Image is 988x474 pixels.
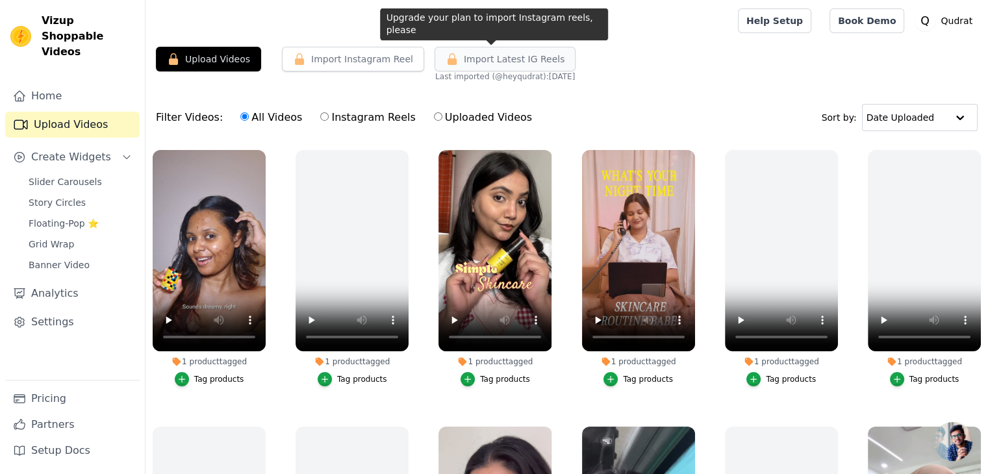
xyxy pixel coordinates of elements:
[603,372,673,386] button: Tag products
[5,386,140,412] a: Pricing
[21,173,140,191] a: Slider Carousels
[5,412,140,438] a: Partners
[5,309,140,335] a: Settings
[433,109,533,126] label: Uploaded Videos
[5,83,140,109] a: Home
[156,47,261,71] button: Upload Videos
[464,53,565,66] span: Import Latest IG Reels
[766,374,816,384] div: Tag products
[29,196,86,209] span: Story Circles
[29,258,90,271] span: Banner Video
[240,109,303,126] label: All Videos
[921,14,930,27] text: Q
[461,372,530,386] button: Tag products
[320,112,329,121] input: Instagram Reels
[868,356,981,367] div: 1 product tagged
[320,109,416,126] label: Instagram Reels
[435,47,576,71] button: Import Latest IG Reels
[296,356,409,367] div: 1 product tagged
[21,193,140,212] a: Story Circles
[890,372,959,386] button: Tag products
[42,13,134,60] span: Vizup Shoppable Videos
[822,104,978,131] div: Sort by:
[240,112,249,121] input: All Videos
[435,71,575,82] span: Last imported (@ heyqudrat ): [DATE]
[5,144,140,170] button: Create Widgets
[29,217,99,230] span: Floating-Pop ⭐
[933,422,972,461] div: Open chat
[29,175,102,188] span: Slider Carousels
[434,112,442,121] input: Uploaded Videos
[156,103,539,132] div: Filter Videos:
[480,374,530,384] div: Tag products
[909,374,959,384] div: Tag products
[21,235,140,253] a: Grid Wrap
[5,281,140,306] a: Analytics
[5,438,140,464] a: Setup Docs
[153,356,266,367] div: 1 product tagged
[438,356,551,367] div: 1 product tagged
[935,9,978,32] p: Qudrat
[915,9,978,32] button: Q Qudrat
[21,256,140,274] a: Banner Video
[623,374,673,384] div: Tag products
[318,372,387,386] button: Tag products
[31,149,111,165] span: Create Widgets
[175,372,244,386] button: Tag products
[29,238,74,251] span: Grid Wrap
[194,374,244,384] div: Tag products
[10,26,31,47] img: Vizup
[337,374,387,384] div: Tag products
[582,356,695,367] div: 1 product tagged
[830,8,904,33] a: Book Demo
[5,112,140,138] a: Upload Videos
[725,356,838,367] div: 1 product tagged
[21,214,140,232] a: Floating-Pop ⭐
[282,47,424,71] button: Import Instagram Reel
[738,8,811,33] a: Help Setup
[746,372,816,386] button: Tag products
